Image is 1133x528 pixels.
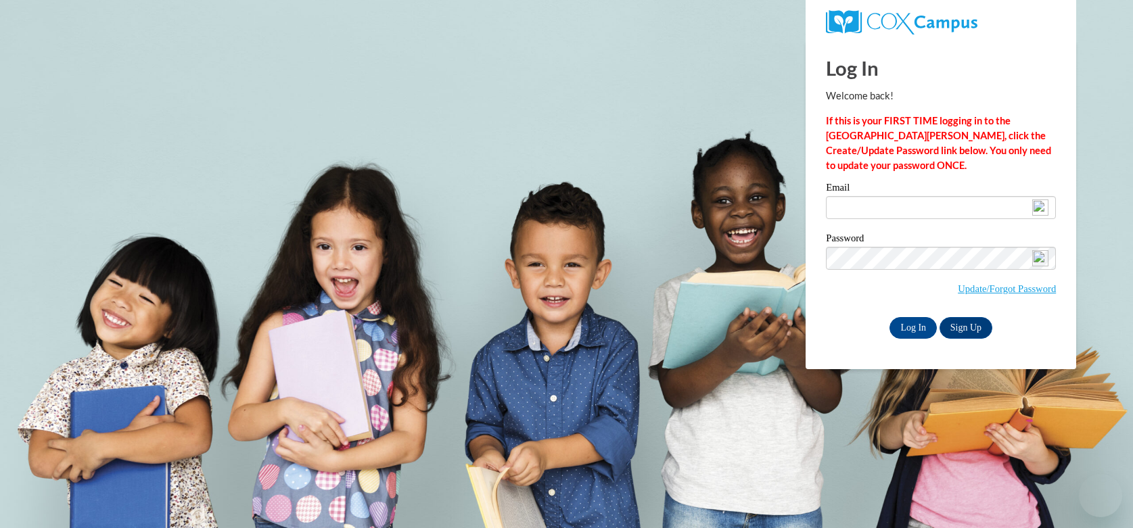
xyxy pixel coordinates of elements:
h1: Log In [826,54,1056,82]
label: Password [826,233,1056,247]
label: Email [826,183,1056,196]
iframe: Button to launch messaging window [1079,474,1122,517]
a: Update/Forgot Password [958,283,1056,294]
input: Log In [889,317,937,339]
strong: If this is your FIRST TIME logging in to the [GEOGRAPHIC_DATA][PERSON_NAME], click the Create/Upd... [826,115,1051,171]
a: COX Campus [826,10,1056,34]
img: npw-badge-icon-locked.svg [1032,199,1048,216]
p: Welcome back! [826,89,1056,103]
img: npw-badge-icon-locked.svg [1032,250,1048,266]
a: Sign Up [940,317,992,339]
img: COX Campus [826,10,977,34]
